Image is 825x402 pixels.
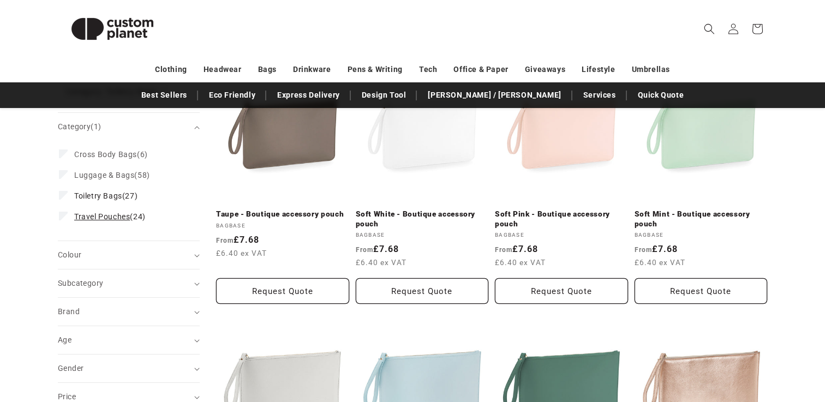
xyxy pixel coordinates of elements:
[419,60,437,79] a: Tech
[74,212,146,221] span: (24)
[348,60,403,79] a: Pens & Writing
[58,335,71,344] span: Age
[74,191,122,200] span: Toiletry Bags
[204,60,242,79] a: Headwear
[356,278,489,304] button: Request Quote
[74,149,148,159] span: (6)
[58,307,80,316] span: Brand
[272,86,345,105] a: Express Delivery
[495,278,628,304] button: Request Quote
[632,86,690,105] a: Quick Quote
[58,250,81,259] span: Colour
[216,209,349,219] a: Taupe - Boutique accessory pouch
[58,326,200,354] summary: Age (0 selected)
[258,60,277,79] a: Bags
[638,284,825,402] iframe: Chat Widget
[91,122,101,131] span: (1)
[58,298,200,326] summary: Brand (0 selected)
[495,209,628,229] a: Soft Pink - Boutique accessory pouch
[356,209,489,229] a: Soft White - Boutique accessory pouch
[58,113,200,141] summary: Category (1 selected)
[58,392,76,401] span: Price
[453,60,508,79] a: Office & Paper
[74,171,134,179] span: Luggage & Bags
[74,212,130,221] span: Travel Pouches
[635,209,768,229] a: Soft Mint - Boutique accessory pouch
[136,86,193,105] a: Best Sellers
[74,170,150,180] span: (58)
[293,60,331,79] a: Drinkware
[582,60,615,79] a: Lifestyle
[58,4,167,53] img: Custom Planet
[525,60,565,79] a: Giveaways
[58,355,200,382] summary: Gender (0 selected)
[578,86,621,105] a: Services
[632,60,670,79] a: Umbrellas
[58,269,200,297] summary: Subcategory (0 selected)
[58,241,200,269] summary: Colour (0 selected)
[58,364,83,373] span: Gender
[697,17,721,41] summary: Search
[216,278,349,304] button: Request Quote
[635,278,768,304] button: Request Quote
[58,279,103,287] span: Subcategory
[58,122,101,131] span: Category
[204,86,261,105] a: Eco Friendly
[422,86,566,105] a: [PERSON_NAME] / [PERSON_NAME]
[356,86,412,105] a: Design Tool
[74,191,137,201] span: (27)
[155,60,187,79] a: Clothing
[74,150,137,159] span: Cross Body Bags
